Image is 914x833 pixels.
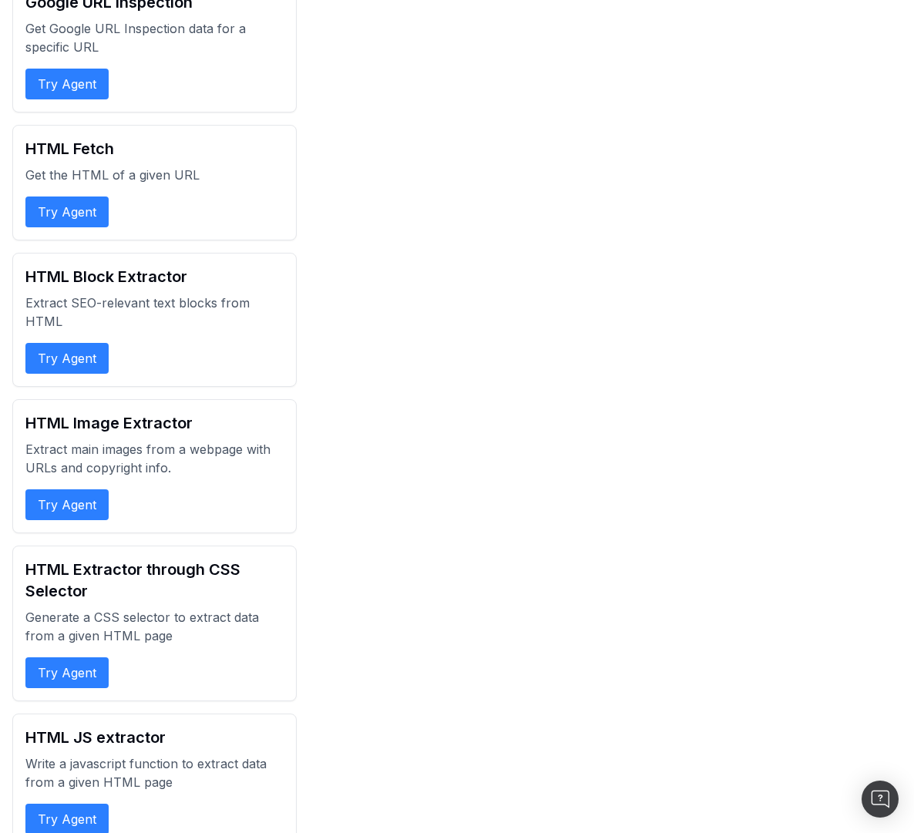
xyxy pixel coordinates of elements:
[25,166,284,184] p: Get the HTML of a given URL
[25,657,109,688] button: Try Agent
[25,196,109,227] button: Try Agent
[25,559,284,602] h2: HTML Extractor through CSS Selector
[862,781,899,818] div: Open Intercom Messenger
[25,440,284,477] p: Extract main images from a webpage with URLs and copyright info.
[25,69,109,99] button: Try Agent
[25,19,284,56] p: Get Google URL Inspection data for a specific URL
[25,343,109,374] button: Try Agent
[25,727,284,748] h2: HTML JS extractor
[25,266,284,287] h2: HTML Block Extractor
[25,412,284,434] h2: HTML Image Extractor
[25,489,109,520] button: Try Agent
[25,138,284,160] h2: HTML Fetch
[25,608,284,645] p: Generate a CSS selector to extract data from a given HTML page
[25,754,284,791] p: Write a javascript function to extract data from a given HTML page
[25,294,284,331] p: Extract SEO-relevant text blocks from HTML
